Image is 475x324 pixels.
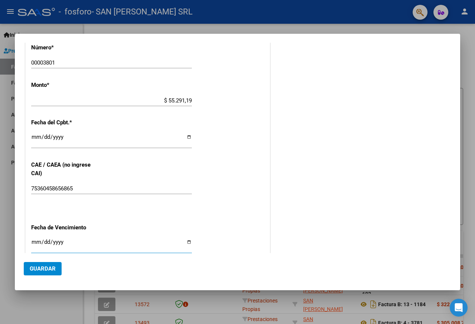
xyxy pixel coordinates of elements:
span: Guardar [30,265,56,272]
div: Open Intercom Messenger [450,299,468,317]
p: CAE / CAEA (no ingrese CAI) [31,161,101,177]
p: Fecha del Cpbt. [31,118,101,127]
p: Fecha de Vencimiento [31,223,101,232]
p: Número [31,43,101,52]
p: Monto [31,81,101,89]
button: Guardar [24,262,62,275]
